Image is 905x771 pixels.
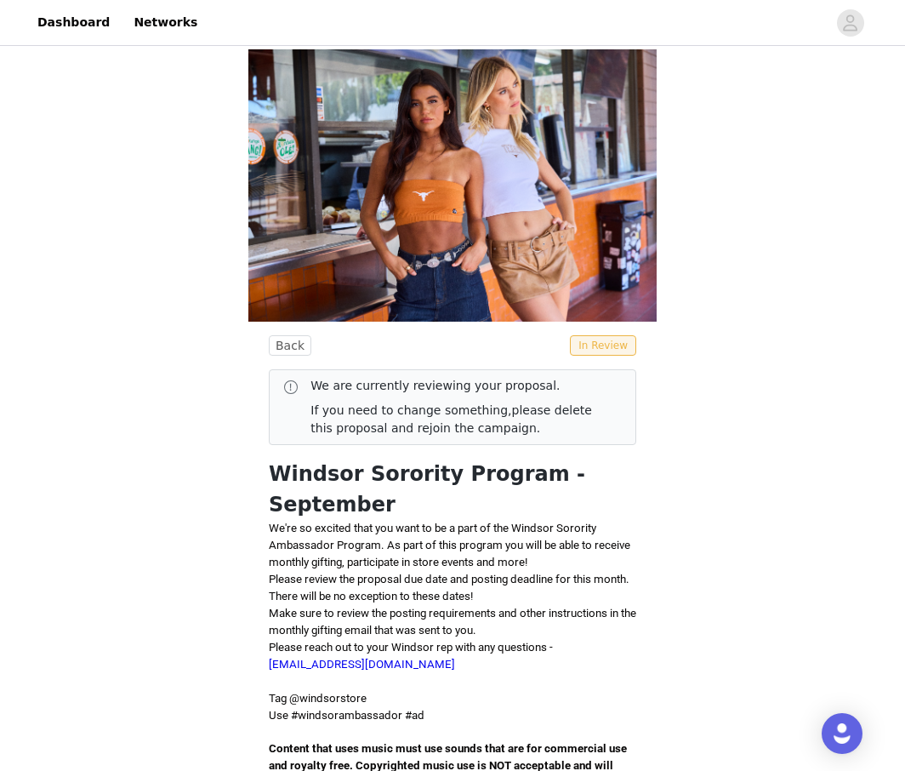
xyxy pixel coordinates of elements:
span: Please reach out to your Windsor rep with any questions - [269,641,553,671]
a: Dashboard [27,3,120,42]
a: Networks [123,3,208,42]
span: Make sure to review the posting requirements and other instructions in the monthly gifting email ... [269,607,636,637]
span: In Review [570,335,636,356]
span: We're so excited that you want to be a part of the Windsor Sorority Ambassador Program. As part o... [269,522,630,568]
p: We are currently reviewing your proposal. [310,377,608,395]
button: Back [269,335,311,356]
span: Tag @windsorstore [269,692,367,705]
a: [EMAIL_ADDRESS][DOMAIN_NAME] [269,658,455,671]
img: campaign image [248,49,657,322]
span: Please review the proposal due date and posting deadline for this month. There will be no excepti... [269,573,629,603]
h1: Windsor Sorority Program - September [269,459,636,520]
div: avatar [842,9,858,37]
span: Use #windsorambassador #ad [269,709,424,722]
div: Open Intercom Messenger [822,713,862,754]
p: If you need to change something, [310,402,608,437]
